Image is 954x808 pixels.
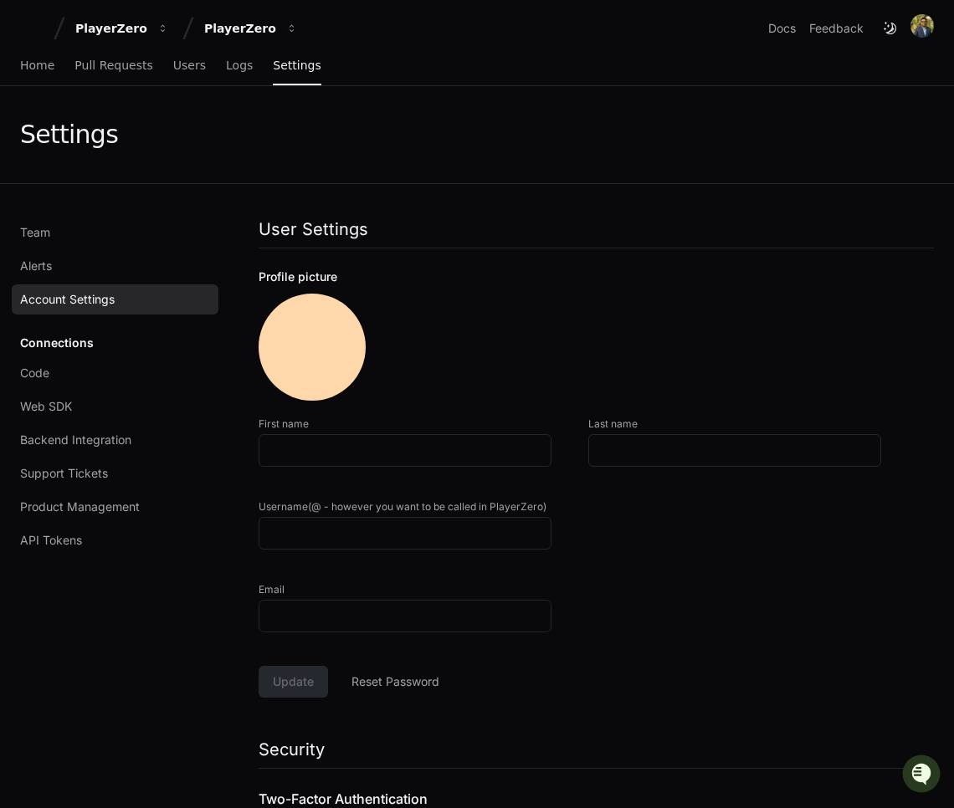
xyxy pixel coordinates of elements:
[900,753,946,798] iframe: Open customer support
[167,176,203,188] span: Pylon
[259,268,934,285] div: Profile picture
[17,17,50,50] img: PlayerZero
[12,458,218,488] a: Support Tickets
[20,291,115,308] span: Account Settings
[273,60,321,70] span: Settings
[342,673,448,690] span: Reset Password
[118,175,203,188] a: Powered byPylon
[588,417,910,431] label: Last name
[12,284,218,315] a: Account Settings
[20,532,82,549] span: API Tokens
[226,60,253,70] span: Logs
[12,358,218,388] a: Code
[74,60,152,70] span: Pull Requests
[809,20,864,37] button: Feedback
[57,125,274,141] div: Start new chat
[17,125,47,155] img: 1756235613930-3d25f9e4-fa56-45dd-b3ad-e072dfbd1548
[20,398,72,415] span: Web SDK
[12,425,218,455] a: Backend Integration
[259,500,580,514] label: Username
[768,20,796,37] a: Docs
[20,499,140,515] span: Product Management
[173,47,206,85] a: Users
[328,666,462,698] button: Reset Password
[308,500,546,513] span: (@ - however you want to be called in PlayerZero)
[226,47,253,85] a: Logs
[12,391,218,422] a: Web SDK
[20,258,52,274] span: Alerts
[20,432,131,448] span: Backend Integration
[57,141,243,155] div: We're offline, but we'll be back soon!
[20,120,118,150] div: Settings
[285,130,305,150] button: Start new chat
[273,47,321,85] a: Settings
[12,492,218,522] a: Product Management
[259,738,934,761] h1: Security
[20,224,50,241] span: Team
[12,217,218,248] a: Team
[75,20,147,37] div: PlayerZero
[17,67,305,94] div: Welcome
[20,365,49,381] span: Code
[259,583,580,596] label: Email
[20,60,54,70] span: Home
[20,465,108,482] span: Support Tickets
[204,20,276,37] div: PlayerZero
[12,251,218,281] a: Alerts
[197,13,305,43] button: PlayerZero
[910,14,934,38] img: avatar
[69,13,176,43] button: PlayerZero
[173,60,206,70] span: Users
[74,47,152,85] a: Pull Requests
[259,217,368,241] h1: User Settings
[12,525,218,555] a: API Tokens
[20,47,54,85] a: Home
[259,417,580,431] label: First name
